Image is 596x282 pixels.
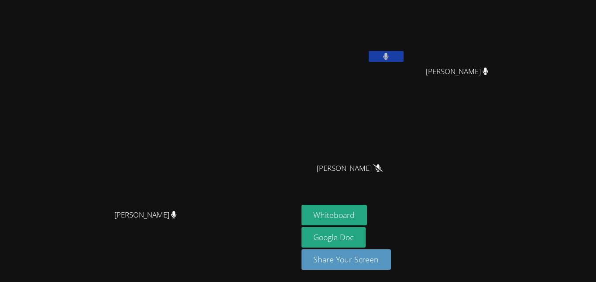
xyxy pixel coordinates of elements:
[301,227,366,248] a: Google Doc
[301,249,391,270] button: Share Your Screen
[301,205,367,225] button: Whiteboard
[114,209,177,221] span: [PERSON_NAME]
[317,162,383,175] span: [PERSON_NAME]
[426,65,488,78] span: [PERSON_NAME]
